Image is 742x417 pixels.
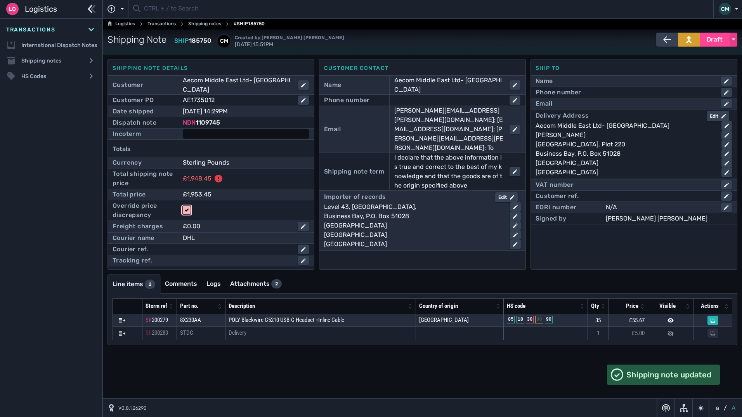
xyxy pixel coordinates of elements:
[180,329,193,336] span: STDC
[202,275,225,293] a: Logs
[183,119,196,126] span: NDN
[146,302,167,311] div: Storm ref
[113,222,163,231] div: Freight charges
[516,316,524,323] div: 18
[324,167,384,176] div: Shipping note term
[113,190,146,199] div: Total price
[229,316,344,323] span: POLY Blackwire C5210 USB-C Headset +Inline Cable
[536,121,715,130] div: Aecom Middle East Ltd- [GEOGRAPHIC_DATA]
[536,99,552,108] div: Email
[113,141,309,157] div: Totals
[6,3,19,15] div: Lo
[324,240,504,249] div: [GEOGRAPHIC_DATA]
[183,190,298,199] div: £1,953.45
[324,221,504,230] div: [GEOGRAPHIC_DATA]
[707,111,729,121] button: Edit
[536,111,589,121] div: Delivery Address
[113,80,143,90] div: Customer
[183,158,298,167] div: Sterling Pounds
[419,302,494,311] div: Country of origin
[394,106,503,153] div: [PERSON_NAME][EMAIL_ADDRESS][PERSON_NAME][DOMAIN_NAME]; [EMAIL_ADDRESS][DOMAIN_NAME]; [PERSON_NAM...
[218,35,230,47] div: CM
[419,316,469,323] span: [GEOGRAPHIC_DATA]
[498,194,515,201] div: Edit
[229,302,406,311] div: Description
[651,302,684,311] div: Visible
[271,279,282,288] div: 2
[196,119,220,126] span: 1109745
[180,316,201,323] span: 8X230AA
[697,302,723,311] div: Actions
[113,158,142,167] div: Currency
[144,2,709,17] input: CTRL + / to Search
[147,19,176,29] a: Transactions
[536,149,715,158] div: Business Bay, P.O. Box 51028
[536,158,715,168] div: [GEOGRAPHIC_DATA]
[507,302,578,311] div: HS code
[612,302,638,311] div: Price
[700,33,730,47] button: Draft
[108,275,160,294] a: Line items2
[113,245,148,254] div: Courier ref.
[113,233,154,243] div: Courier name
[25,3,57,15] span: Logistics
[180,302,216,311] div: Part no.
[714,403,721,413] button: a
[730,403,737,413] button: A
[107,19,135,29] a: Logistics
[536,140,715,149] div: [GEOGRAPHIC_DATA], Plot 220
[536,214,567,223] div: Signed by
[152,316,168,323] span: 200279
[324,202,504,212] div: Level 43, [GEOGRAPHIC_DATA],
[189,37,212,44] span: 185750
[536,203,576,212] div: EORI number
[113,64,309,72] div: Shipping note details
[229,329,246,336] span: Delivery
[626,369,711,381] span: Shipping note updated
[113,256,152,265] div: Tracking ref.
[118,405,147,412] span: V0.8.1.26290
[235,34,344,48] span: [DATE] 15:51PM
[394,153,503,190] div: I declare that the above information is true and correct to the best of my knowledge and that the...
[707,35,723,44] span: Draft
[234,19,265,29] span: #SHIP185750
[394,76,503,94] div: Aecom Middle East Ltd- [GEOGRAPHIC_DATA]
[113,96,154,105] div: Customer PO
[495,192,518,202] button: Edit
[324,64,521,72] div: Customer contact
[545,316,553,323] div: 90
[146,316,152,323] span: SII
[526,316,534,323] div: 30
[183,107,298,116] div: [DATE] 14:29PM
[235,35,344,40] span: Created by [PERSON_NAME] [PERSON_NAME]
[6,26,55,34] span: Transactions
[536,64,732,72] div: Ship to
[536,191,579,201] div: Customer ref.
[113,107,154,116] div: Date shipped
[606,203,715,212] div: N/A
[535,316,543,323] div: 00
[107,33,166,47] span: Shipping Note
[183,76,292,94] div: Aecom Middle East Ltd- [GEOGRAPHIC_DATA]
[324,125,341,134] div: Email
[719,3,731,15] div: CM
[113,201,173,220] div: Override price discrepancy
[324,212,504,221] div: Business Bay, P.O. Box 51028
[606,214,732,223] div: [PERSON_NAME] [PERSON_NAME]
[113,118,156,127] div: Dispatch note
[597,330,600,337] span: 1
[632,330,645,337] span: £5.00
[629,317,645,324] span: £55.67
[188,19,221,29] a: Shipping notes
[595,317,601,324] span: 35
[536,76,553,86] div: Name
[183,174,212,183] div: £1,948.45
[113,169,173,188] div: Total shipping note price
[536,180,574,189] div: VAT number
[724,403,727,413] span: /
[183,222,292,231] div: £0.00
[324,96,370,105] div: Phone number
[152,329,168,336] span: 200280
[174,37,189,44] span: SHIP
[324,192,386,202] div: Importer of records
